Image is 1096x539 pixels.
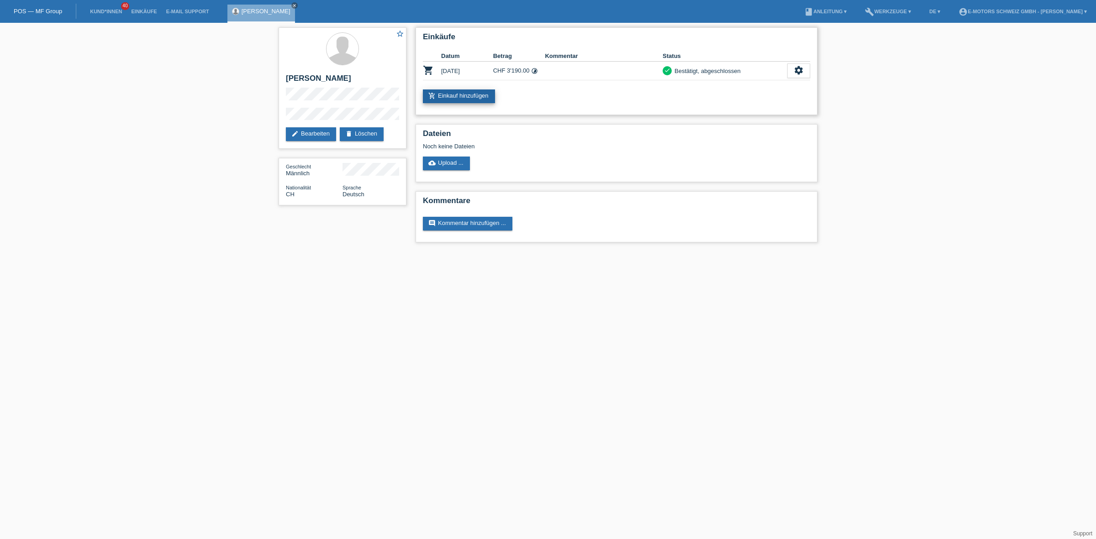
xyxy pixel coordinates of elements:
a: add_shopping_cartEinkauf hinzufügen [423,89,495,103]
th: Status [663,51,787,62]
a: buildWerkzeuge ▾ [860,9,916,14]
a: POS — MF Group [14,8,62,15]
th: Betrag [493,51,545,62]
span: Sprache [342,185,361,190]
i: star_border [396,30,404,38]
a: account_circleE-Motors Schweiz GmbH - [PERSON_NAME] ▾ [954,9,1091,14]
a: DE ▾ [925,9,945,14]
i: delete [345,130,353,137]
i: edit [291,130,299,137]
a: Kund*innen [85,9,126,14]
div: Bestätigt, abgeschlossen [672,66,741,76]
i: account_circle [959,7,968,16]
td: [DATE] [441,62,493,80]
h2: Einkäufe [423,32,810,46]
i: add_shopping_cart [428,92,436,99]
th: Kommentar [545,51,663,62]
a: bookAnleitung ▾ [800,9,851,14]
i: cloud_upload [428,159,436,167]
span: 40 [121,2,129,10]
i: comment [428,220,436,227]
span: Geschlecht [286,164,311,169]
a: cloud_uploadUpload ... [423,157,470,170]
span: Nationalität [286,185,311,190]
span: Schweiz [286,191,295,198]
a: Support [1073,530,1092,537]
a: close [291,2,298,9]
i: settings [794,65,804,75]
h2: Kommentare [423,196,810,210]
i: build [865,7,874,16]
a: editBearbeiten [286,127,336,141]
span: Deutsch [342,191,364,198]
a: commentKommentar hinzufügen ... [423,217,512,230]
h2: [PERSON_NAME] [286,74,399,88]
div: Noch keine Dateien [423,143,702,150]
a: deleteLöschen [340,127,384,141]
h2: Dateien [423,129,810,143]
td: CHF 3'190.00 [493,62,545,80]
div: Männlich [286,163,342,177]
a: star_border [396,30,404,39]
i: check [664,67,670,73]
i: book [804,7,813,16]
th: Datum [441,51,493,62]
a: Einkäufe [126,9,161,14]
i: 24 Raten [531,68,538,74]
i: POSP00026650 [423,65,434,76]
a: [PERSON_NAME] [242,8,290,15]
i: close [292,3,297,8]
a: E-Mail Support [162,9,214,14]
